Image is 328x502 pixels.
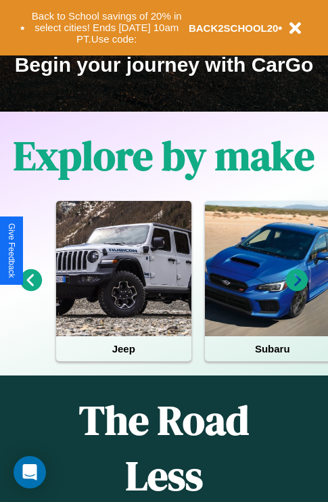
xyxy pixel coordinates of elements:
b: BACK2SCHOOL20 [189,22,279,34]
div: Open Intercom Messenger [14,456,46,488]
button: Back to School savings of 20% in select cities! Ends [DATE] 10am PT.Use code: [25,7,189,49]
h1: Explore by make [14,128,314,183]
h4: Jeep [56,336,191,361]
div: Give Feedback [7,223,16,278]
